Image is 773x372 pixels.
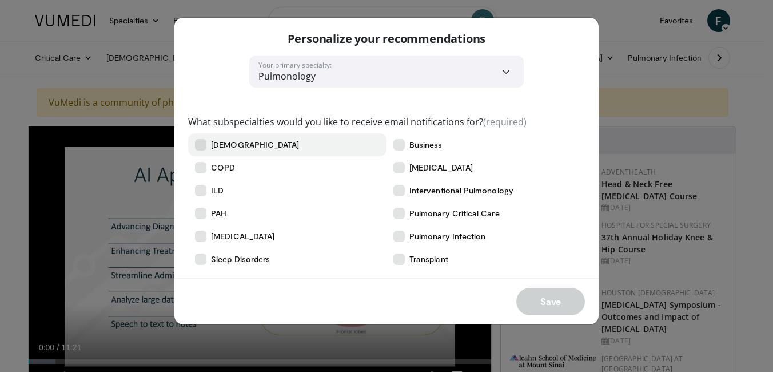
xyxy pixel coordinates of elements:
[409,185,513,196] span: Interventional Pulmonology
[211,139,299,151] span: [DEMOGRAPHIC_DATA]
[188,115,527,129] label: What subspecialties would you like to receive email notifications for?
[211,185,224,196] span: ILD
[409,162,473,173] span: [MEDICAL_DATA]
[211,231,274,242] span: [MEDICAL_DATA]
[409,231,485,242] span: Pulmonary Infection
[288,31,486,46] p: Personalize your recommendations
[409,139,443,151] span: Business
[409,208,500,219] span: Pulmonary Critical Care
[483,116,527,128] span: (required)
[409,254,448,265] span: Transplant
[211,254,270,265] span: Sleep Disorders
[211,162,235,173] span: COPD
[211,208,226,219] span: PAH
